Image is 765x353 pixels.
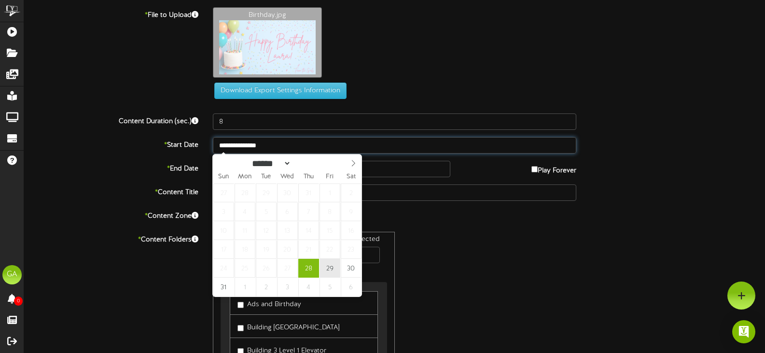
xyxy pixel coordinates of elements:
span: July 28, 2025 [235,184,255,202]
span: August 26, 2025 [256,259,277,278]
span: August 30, 2025 [341,259,362,278]
span: August 9, 2025 [341,202,362,221]
span: August 12, 2025 [256,221,277,240]
div: Open Intercom Messenger [732,320,755,343]
input: Play Forever [531,166,538,172]
label: Content Title [17,184,206,198]
label: Content Folders [17,232,206,245]
span: September 6, 2025 [341,278,362,297]
span: September 2, 2025 [256,278,277,297]
span: August 23, 2025 [341,240,362,259]
span: August 22, 2025 [320,240,340,259]
span: August 21, 2025 [298,240,319,259]
span: August 27, 2025 [277,259,298,278]
span: Wed [277,174,298,180]
span: August 24, 2025 [213,259,234,278]
span: August 10, 2025 [213,221,234,240]
span: August 15, 2025 [320,221,340,240]
label: File to Upload [17,7,206,20]
label: End Date [17,161,206,174]
span: August 14, 2025 [298,221,319,240]
span: August 13, 2025 [277,221,298,240]
span: August 2, 2025 [341,184,362,202]
label: Content Zone [17,208,206,221]
span: July 29, 2025 [256,184,277,202]
span: August 29, 2025 [320,259,340,278]
span: August 8, 2025 [320,202,340,221]
span: August 5, 2025 [256,202,277,221]
span: August 7, 2025 [298,202,319,221]
span: August 25, 2025 [235,259,255,278]
span: August 28, 2025 [298,259,319,278]
label: Play Forever [531,161,576,176]
input: Ads and Birthday [237,302,244,308]
span: Sun [213,174,234,180]
span: August 4, 2025 [235,202,255,221]
span: 0 [14,297,23,306]
input: Building [GEOGRAPHIC_DATA] [237,325,244,331]
label: Building [GEOGRAPHIC_DATA] [237,320,339,333]
span: August 16, 2025 [341,221,362,240]
div: GA [2,265,22,284]
span: August 19, 2025 [256,240,277,259]
span: September 3, 2025 [277,278,298,297]
span: Sat [340,174,362,180]
button: Download Export Settings Information [214,83,347,99]
span: Tue [255,174,277,180]
span: Thu [298,174,319,180]
input: Title of this Content [213,184,576,201]
span: August 3, 2025 [213,202,234,221]
span: July 27, 2025 [213,184,234,202]
span: August 1, 2025 [320,184,340,202]
span: July 31, 2025 [298,184,319,202]
span: August 11, 2025 [235,221,255,240]
label: Ads and Birthday [237,297,301,310]
span: September 4, 2025 [298,278,319,297]
input: Year [291,158,326,169]
span: August 31, 2025 [213,278,234,297]
a: Download Export Settings Information [209,87,347,95]
span: Fri [319,174,340,180]
span: September 5, 2025 [320,278,340,297]
span: August 6, 2025 [277,202,298,221]
span: July 30, 2025 [277,184,298,202]
label: Content Duration (sec.) [17,113,206,127]
span: August 20, 2025 [277,240,298,259]
span: September 1, 2025 [235,278,255,297]
label: Start Date [17,137,206,150]
span: Mon [234,174,255,180]
span: August 18, 2025 [235,240,255,259]
span: August 17, 2025 [213,240,234,259]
